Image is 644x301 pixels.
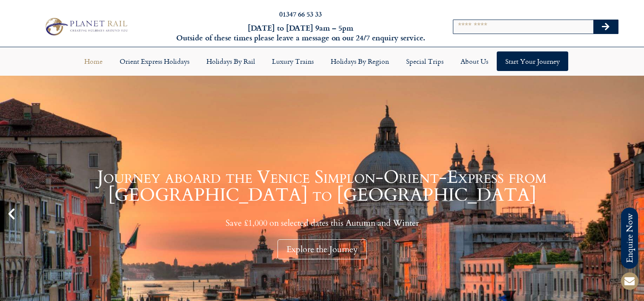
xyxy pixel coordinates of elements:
a: Holidays by Region [322,51,398,71]
a: Holidays by Rail [198,51,263,71]
a: About Us [452,51,497,71]
a: Home [76,51,111,71]
img: Planet Rail Train Holidays Logo [42,16,130,37]
a: Luxury Trains [263,51,322,71]
a: Special Trips [398,51,452,71]
a: Start your Journey [497,51,568,71]
nav: Menu [4,51,640,71]
h1: Journey aboard the Venice Simplon-Orient-Express from [GEOGRAPHIC_DATA] to [GEOGRAPHIC_DATA] [21,168,623,204]
div: Explore the Journey [278,239,367,259]
a: Orient Express Holidays [111,51,198,71]
p: Save £1,000 on selected dates this Autumn and Winter [21,218,623,228]
a: 01347 66 53 33 [279,9,322,19]
div: Next slide [625,207,640,221]
h6: [DATE] to [DATE] 9am – 5pm Outside of these times please leave a message on our 24/7 enquiry serv... [174,23,427,43]
div: Previous slide [4,207,19,221]
button: Search [593,20,618,34]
